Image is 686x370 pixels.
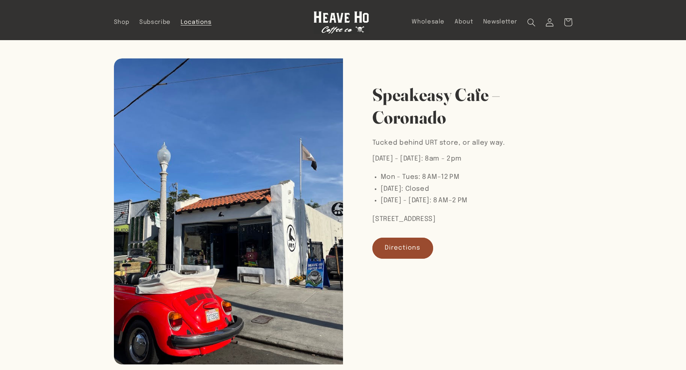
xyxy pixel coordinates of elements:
[114,19,130,26] span: Shop
[175,14,216,31] a: Locations
[412,18,445,26] span: Wholesale
[372,83,543,128] h2: Speakeasy Cafe – Coronado
[483,18,517,26] span: Newsletter
[381,171,505,183] li: Mon - Tues: 8 AM–12 PM
[455,18,473,26] span: About
[372,238,434,259] a: Directions
[181,19,212,26] span: Locations
[381,183,505,195] li: [DATE]: Closed
[372,213,505,225] p: [STREET_ADDRESS]
[135,14,176,31] a: Subscribe
[314,11,369,34] img: Heave Ho Coffee Co
[478,13,522,31] a: Newsletter
[381,195,505,207] li: [DATE] - [DATE]: 8 AM–2 PM
[109,14,135,31] a: Shop
[372,137,505,149] p: Tucked behind URT store, or alley way.
[522,13,541,31] summary: Search
[407,13,450,31] a: Wholesale
[372,153,505,165] p: [DATE] - [DATE]: 8am - 2pm
[450,13,478,31] a: About
[139,19,171,26] span: Subscribe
